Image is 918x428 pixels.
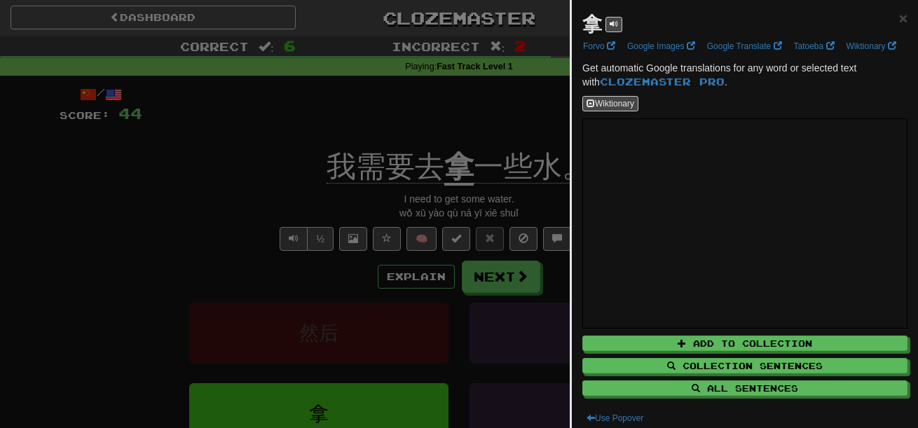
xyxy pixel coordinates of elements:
[600,76,725,88] a: Clozemaster Pro
[579,39,619,54] a: Forvo
[582,96,638,111] button: Wiktionary
[790,39,839,54] a: Tatoeba
[582,13,602,35] strong: 拿
[623,39,699,54] a: Google Images
[703,39,786,54] a: Google Translate
[582,358,907,373] button: Collection Sentences
[842,39,900,54] a: Wiktionary
[582,336,907,351] button: Add to Collection
[582,410,648,426] button: Use Popover
[582,380,907,396] button: All Sentences
[899,10,907,26] span: ×
[582,61,907,89] p: Get automatic Google translations for any word or selected text with .
[899,11,907,25] button: Close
